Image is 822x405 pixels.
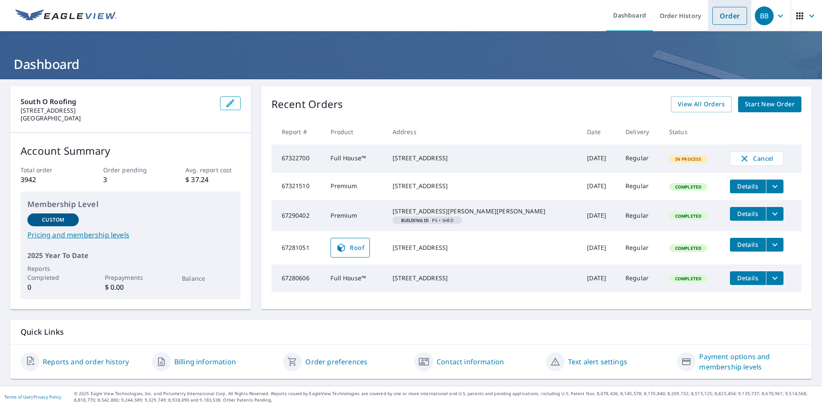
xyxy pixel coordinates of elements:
[74,390,818,403] p: © 2025 Eagle View Technologies, Inc. and Pictometry International Corp. All Rights Reserved. Repo...
[735,274,761,282] span: Details
[271,264,324,292] td: 67280606
[393,154,574,162] div: [STREET_ADDRESS]
[27,198,234,210] p: Membership Level
[324,173,385,200] td: Premium
[27,230,234,240] a: Pricing and membership levels
[27,250,234,261] p: 2025 Year To Date
[670,245,706,251] span: Completed
[103,174,158,185] p: 3
[271,231,324,264] td: 67281051
[4,394,61,399] p: |
[43,357,129,367] a: Reports and order history
[735,210,761,218] span: Details
[21,174,75,185] p: 3942
[4,394,31,400] a: Terms of Use
[738,96,801,112] a: Start New Order
[699,351,801,372] a: Payment options and membership levels
[730,271,766,285] button: detailsBtn-67280606
[619,119,662,144] th: Delivery
[670,156,707,162] span: In Process
[735,182,761,190] span: Details
[15,9,116,22] img: EV Logo
[712,7,747,25] a: Order
[393,274,574,282] div: [STREET_ADDRESS]
[670,213,706,219] span: Completed
[182,274,233,283] p: Balance
[580,264,619,292] td: [DATE]
[324,264,385,292] td: Full House™
[766,238,783,252] button: filesDropdownBtn-67281051
[730,180,766,193] button: detailsBtn-67321510
[324,200,385,231] td: Premium
[331,238,370,258] a: Roof
[21,143,241,159] p: Account Summary
[105,282,156,292] p: $ 0.00
[580,119,619,144] th: Date
[568,357,627,367] a: Text alert settings
[619,173,662,200] td: Regular
[662,119,723,144] th: Status
[305,357,367,367] a: Order preferences
[33,394,61,400] a: Privacy Policy
[739,153,774,164] span: Cancel
[21,96,213,107] p: South O Roofing
[619,231,662,264] td: Regular
[619,144,662,173] td: Regular
[27,282,79,292] p: 0
[730,238,766,252] button: detailsBtn-67281051
[185,174,240,185] p: $ 37.24
[730,207,766,221] button: detailsBtn-67290402
[271,119,324,144] th: Report #
[580,200,619,231] td: [DATE]
[10,55,812,73] h1: Dashboard
[271,144,324,173] td: 67322700
[271,200,324,231] td: 67290402
[396,218,459,222] span: PS + SHED
[103,165,158,174] p: Order pending
[735,240,761,249] span: Details
[393,243,574,252] div: [STREET_ADDRESS]
[324,119,385,144] th: Product
[755,6,774,25] div: BB
[271,173,324,200] td: 67321510
[437,357,504,367] a: Contact information
[21,165,75,174] p: Total order
[42,216,64,224] p: Custom
[271,96,343,112] p: Recent Orders
[730,151,783,166] button: Cancel
[393,207,574,216] div: [STREET_ADDRESS][PERSON_NAME][PERSON_NAME]
[671,96,732,112] a: View All Orders
[766,180,783,193] button: filesDropdownBtn-67321510
[678,99,725,110] span: View All Orders
[174,357,236,367] a: Billing information
[401,218,429,222] em: Building ID
[386,119,581,144] th: Address
[745,99,795,110] span: Start New Order
[21,327,801,337] p: Quick Links
[393,182,574,190] div: [STREET_ADDRESS]
[336,243,364,253] span: Roof
[324,144,385,173] td: Full House™
[27,264,79,282] p: Reports Completed
[580,173,619,200] td: [DATE]
[21,107,213,114] p: [STREET_ADDRESS]
[580,144,619,173] td: [DATE]
[580,231,619,264] td: [DATE]
[670,276,706,282] span: Completed
[185,165,240,174] p: Avg. report cost
[766,207,783,221] button: filesDropdownBtn-67290402
[619,200,662,231] td: Regular
[766,271,783,285] button: filesDropdownBtn-67280606
[21,114,213,122] p: [GEOGRAPHIC_DATA]
[105,273,156,282] p: Prepayments
[670,184,706,190] span: Completed
[619,264,662,292] td: Regular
